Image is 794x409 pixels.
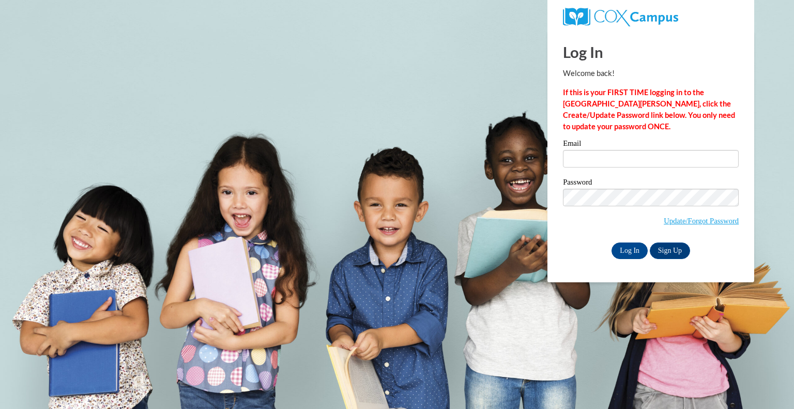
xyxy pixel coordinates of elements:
strong: If this is your FIRST TIME logging in to the [GEOGRAPHIC_DATA][PERSON_NAME], click the Create/Upd... [563,88,735,131]
a: Sign Up [650,243,690,259]
label: Password [563,178,739,189]
a: Update/Forgot Password [664,217,739,225]
h1: Log In [563,41,739,63]
label: Email [563,140,739,150]
img: COX Campus [563,8,678,26]
p: Welcome back! [563,68,739,79]
a: COX Campus [563,12,678,21]
input: Log In [612,243,648,259]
